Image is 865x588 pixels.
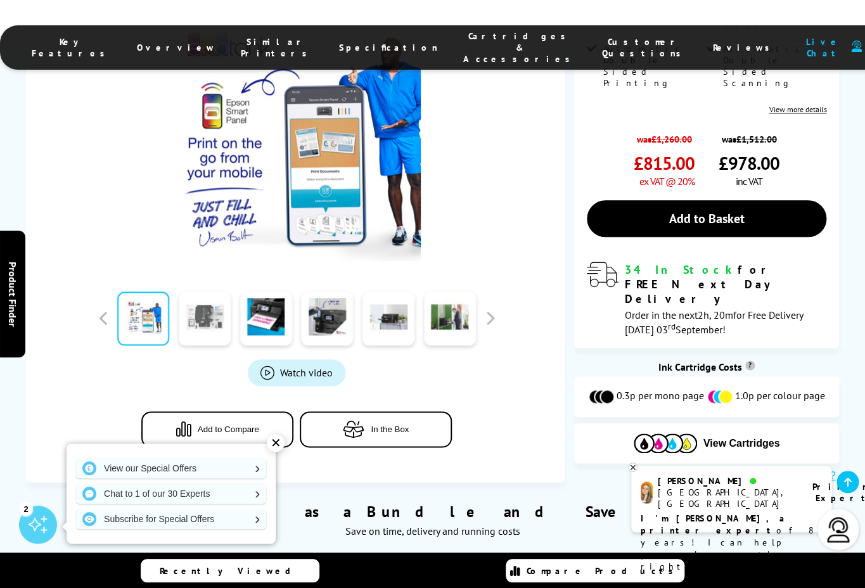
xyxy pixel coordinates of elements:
span: Cartridges & Accessories [463,30,577,65]
span: View Cartridges [703,438,780,449]
span: ex VAT @ 20% [639,175,695,188]
span: £978.00 [719,151,779,175]
div: Ink Cartridge Costs [574,361,839,373]
img: user-headset-duotone.svg [851,41,862,53]
span: 0.3p per mono page [616,389,703,404]
strike: £1,512.00 [736,133,776,145]
span: was [634,127,695,145]
sup: Cost per page [745,361,755,370]
span: Similar Printers [241,36,314,59]
div: Purchase as a Bundle and Save £££s [26,482,839,543]
img: user-headset-light.svg [826,517,851,542]
div: ✕ [267,434,285,452]
span: Watch video [280,366,333,379]
span: In the Box [371,425,409,434]
span: Order in the next for Free Delivery [DATE] 03 September! [625,309,803,336]
span: Add to Compare [198,425,259,434]
div: Save on time, delivery and running costs [42,524,823,537]
a: Product_All_Videos [248,359,345,386]
span: Live Chat [802,36,845,59]
span: Compare Products [527,565,680,577]
a: Add to Basket [587,200,826,237]
a: Compare Products [506,559,684,582]
div: 2 [19,501,33,515]
div: modal_delivery [587,262,826,335]
a: Subscribe for Special Offers [76,509,266,529]
p: of 8 years! I can help you choose the right product [641,513,822,573]
span: Product Finder [6,262,19,327]
span: Reviews [713,42,776,53]
span: Key Features [32,36,112,59]
a: View our Special Offers [76,458,266,478]
div: [GEOGRAPHIC_DATA], [GEOGRAPHIC_DATA] [658,487,797,509]
strike: £1,260.00 [651,133,691,145]
img: Epson EcoTank ET-16655 Thumbnail [172,13,421,261]
img: Cartridges [634,433,697,453]
span: 1.0p per colour page [734,389,824,404]
button: In the Box [300,411,452,447]
img: amy-livechat.png [641,482,653,504]
span: 34 In Stock [625,262,738,277]
span: Customer Questions [602,36,688,59]
b: I'm [PERSON_NAME], a printer expert [641,513,788,536]
button: Add to Compare [141,411,293,447]
span: inc VAT [736,175,762,188]
div: [PERSON_NAME] [658,475,797,487]
a: Chat to 1 of our 30 Experts [76,483,266,504]
span: Overview [137,42,215,53]
span: £815.00 [634,151,695,175]
button: View Cartridges [584,433,830,454]
span: Specification [339,42,438,53]
span: 2h, 20m [698,309,733,321]
span: Recently Viewed [160,565,304,577]
a: Recently Viewed [141,559,319,582]
span: was [719,127,779,145]
div: for FREE Next Day Delivery [625,262,826,306]
sup: rd [668,321,676,332]
a: View more details [769,105,826,114]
